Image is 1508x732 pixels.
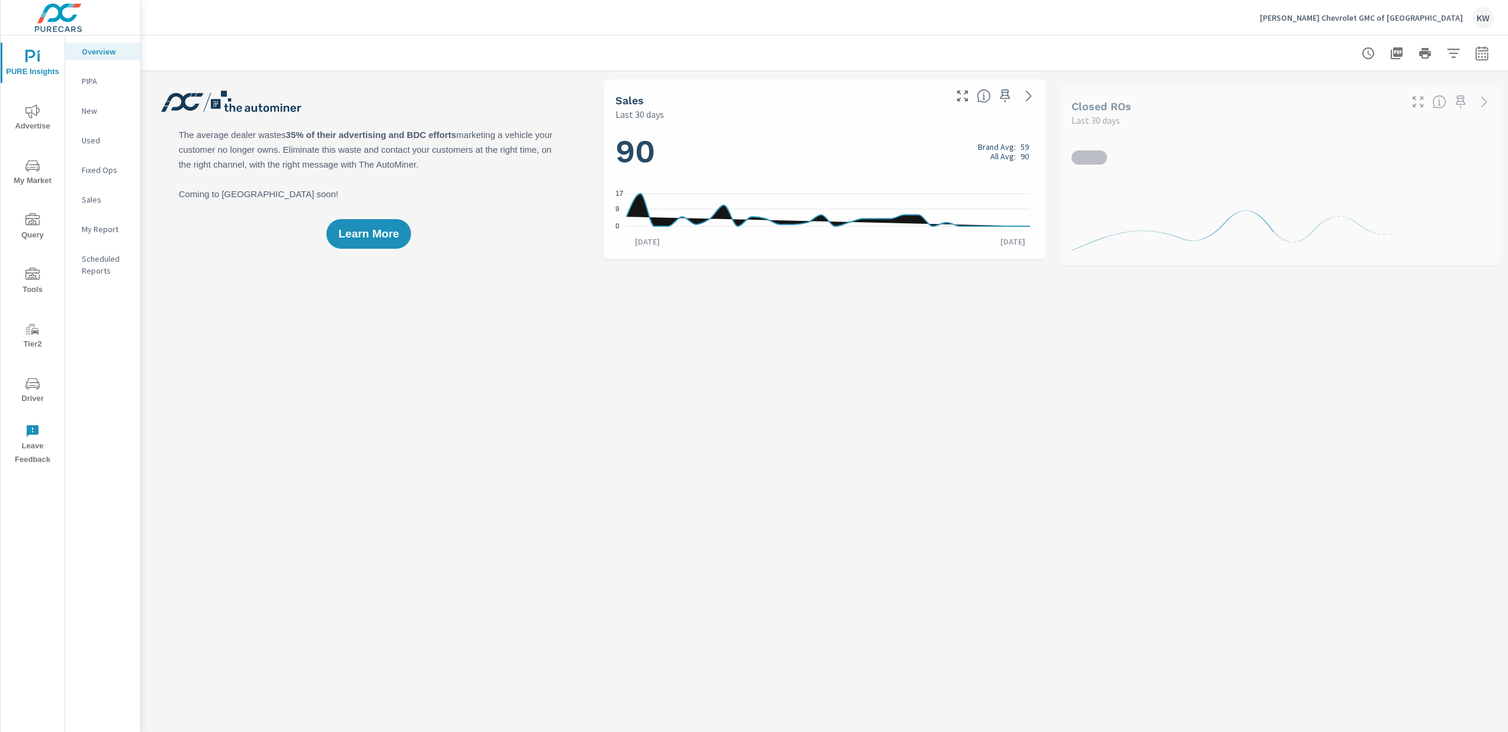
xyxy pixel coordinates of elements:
p: [DATE] [627,236,668,248]
div: nav menu [1,36,65,471]
p: Scheduled Reports [82,253,131,277]
div: New [65,102,140,120]
span: Save this to your personalized report [1451,92,1470,111]
button: Select Date Range [1470,41,1494,65]
a: See more details in report [1019,86,1038,105]
p: PIPA [82,75,131,87]
span: Number of vehicles sold by the dealership over the selected date range. [Source: This data is sou... [977,89,991,103]
button: Make Fullscreen [953,86,972,105]
h5: Sales [615,94,644,107]
button: Apply Filters [1442,41,1465,65]
p: Last 30 days [615,107,664,121]
span: Leave Feedback [4,424,61,467]
button: Make Fullscreen [1408,92,1427,111]
p: [DATE] [992,236,1034,248]
p: New [82,105,131,117]
span: Driver [4,377,61,406]
span: Tools [4,268,61,297]
text: 0 [615,222,620,230]
span: Query [4,213,61,242]
p: Sales [82,194,131,206]
span: PURE Insights [4,50,61,79]
h5: Closed ROs [1071,100,1131,113]
button: Print Report [1413,41,1437,65]
span: Learn More [338,229,399,239]
span: Save this to your personalized report [996,86,1015,105]
text: 17 [615,190,624,198]
div: KW [1472,7,1494,28]
div: Fixed Ops [65,161,140,179]
span: Tier2 [4,322,61,351]
p: My Report [82,223,131,235]
div: PIPA [65,72,140,90]
p: Fixed Ops [82,164,131,176]
text: 9 [615,205,620,213]
div: Scheduled Reports [65,250,140,280]
p: Last 30 days [1071,113,1120,127]
div: Used [65,131,140,149]
button: Learn More [326,219,410,249]
a: See more details in report [1475,92,1494,111]
p: All Avg: [990,152,1016,161]
span: Advertise [4,104,61,133]
span: Number of Repair Orders Closed by the selected dealership group over the selected time range. [So... [1432,95,1446,109]
p: Brand Avg: [978,142,1016,152]
div: Sales [65,191,140,208]
p: [PERSON_NAME] Chevrolet GMC of [GEOGRAPHIC_DATA] [1260,12,1463,23]
div: My Report [65,220,140,238]
div: Overview [65,43,140,60]
span: My Market [4,159,61,188]
p: 59 [1021,142,1029,152]
p: 90 [1021,152,1029,161]
button: "Export Report to PDF" [1385,41,1408,65]
p: Used [82,134,131,146]
p: Overview [82,46,131,57]
h1: 90 [615,131,1033,172]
